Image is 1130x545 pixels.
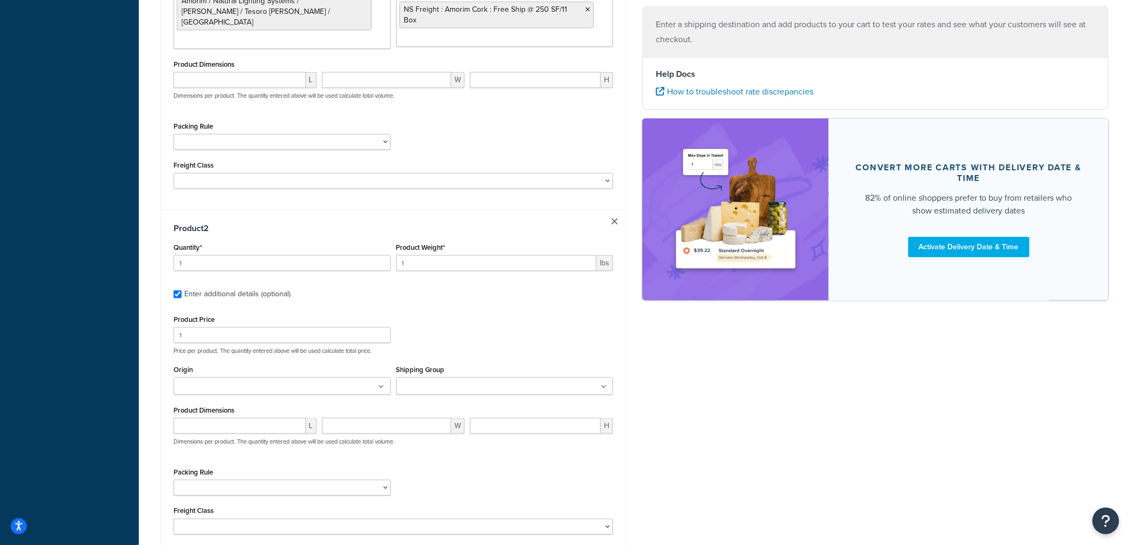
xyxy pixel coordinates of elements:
a: Activate Delivery Date & Time [908,237,1030,257]
span: L [306,72,317,88]
label: Product Dimensions [174,406,234,414]
span: H [601,72,613,88]
input: 0 [174,255,391,271]
h3: Product 2 [174,223,613,234]
label: Product Price [174,315,215,323]
label: Quantity* [174,243,202,251]
label: Freight Class [174,161,214,169]
input: Enter additional details (optional) [174,290,182,298]
span: H [601,418,613,434]
p: Enter a shipping destination and add products to your cart to test your rates and see what your c... [656,17,1095,47]
label: Packing Rule [174,468,213,476]
span: L [306,418,317,434]
h4: Help Docs [656,68,1095,81]
div: 82% of online shoppers prefer to buy from retailers who show estimated delivery dates [854,192,1083,217]
span: lbs [597,255,613,271]
div: Enter additional details (optional) [184,287,291,302]
label: Origin [174,366,193,374]
a: How to troubleshoot rate discrepancies [656,85,813,98]
p: Dimensions per product. The quantity entered above will be used calculate total volume. [171,92,395,99]
span: W [451,72,465,88]
button: Open Resource Center [1093,508,1119,534]
input: 0.00 [396,255,597,271]
span: NS Freight : Amorim Cork : Free Ship @ 250 SF/11 Box [404,4,568,26]
label: Product Weight* [396,243,445,251]
label: Packing Rule [174,122,213,130]
p: Dimensions per product. The quantity entered above will be used calculate total volume. [171,438,395,445]
p: Price per product. The quantity entered above will be used calculate total price. [171,347,616,354]
label: Freight Class [174,507,214,515]
span: W [451,418,465,434]
label: Shipping Group [396,366,445,374]
div: Convert more carts with delivery date & time [854,162,1083,184]
a: Remove Item [611,218,618,225]
img: feature-image-ddt-36eae7f7280da8017bfb280eaccd9c446f90b1fe08728e4019434db127062ab4.png [669,135,803,285]
label: Product Dimensions [174,60,234,68]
